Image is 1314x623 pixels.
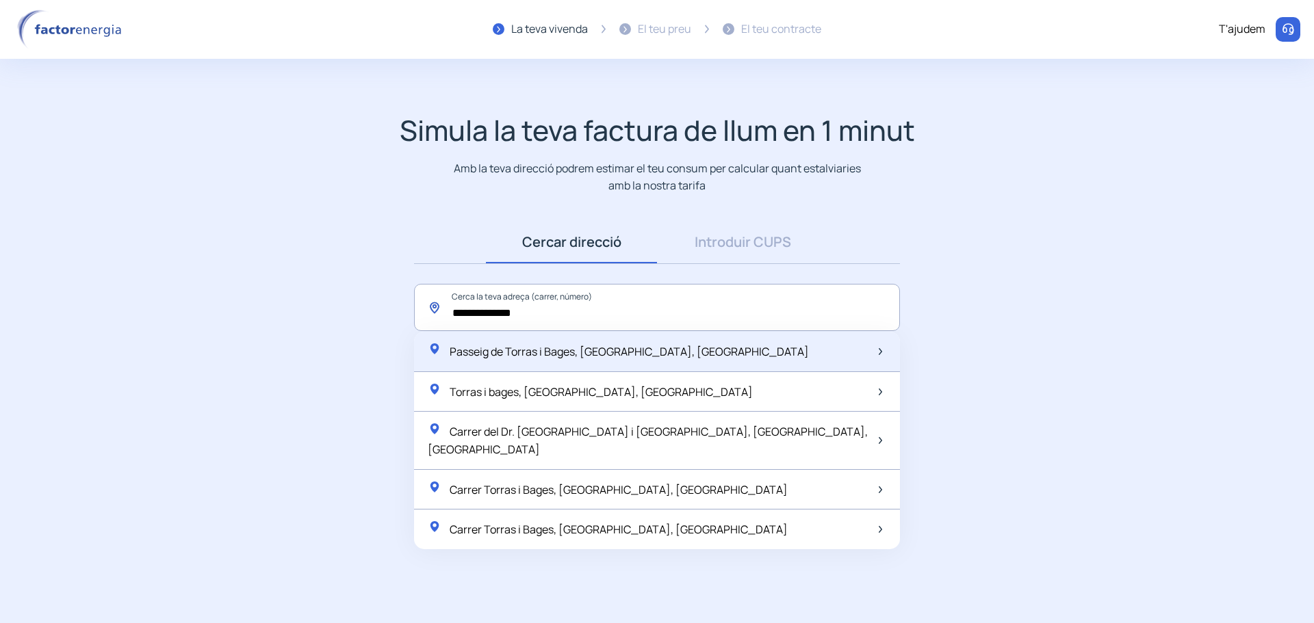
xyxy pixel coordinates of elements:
a: Introduir CUPS [657,221,828,263]
img: location-pin-green.svg [428,520,441,533]
span: Carrer Torras i Bages, [GEOGRAPHIC_DATA], [GEOGRAPHIC_DATA] [450,522,788,537]
img: llamar [1281,23,1295,36]
div: T'ajudem [1219,21,1265,38]
div: El teu preu [638,21,691,38]
img: location-pin-green.svg [428,480,441,494]
span: Torras i bages, [GEOGRAPHIC_DATA], [GEOGRAPHIC_DATA] [450,384,753,399]
img: arrow-next-item.svg [879,388,882,395]
a: Cercar direcció [486,221,657,263]
p: Amb la teva direcció podrem estimar el teu consum per calcular quant estalviaries amb la nostra t... [451,160,864,194]
span: Carrer Torras i Bages, [GEOGRAPHIC_DATA], [GEOGRAPHIC_DATA] [450,482,788,497]
img: arrow-next-item.svg [879,486,882,493]
span: Carrer del Dr. [GEOGRAPHIC_DATA] i [GEOGRAPHIC_DATA], [GEOGRAPHIC_DATA], [GEOGRAPHIC_DATA] [428,424,868,457]
img: arrow-next-item.svg [879,526,882,533]
h1: Simula la teva factura de llum en 1 minut [400,114,915,147]
img: location-pin-green.svg [428,342,441,356]
div: El teu contracte [741,21,821,38]
img: logo factor [14,10,130,49]
img: arrow-next-item.svg [879,348,882,355]
img: location-pin-green.svg [428,382,441,396]
span: Passeig de Torras i Bages, [GEOGRAPHIC_DATA], [GEOGRAPHIC_DATA] [450,344,809,359]
img: location-pin-green.svg [428,422,441,436]
img: arrow-next-item.svg [879,437,882,444]
div: La teva vivenda [511,21,588,38]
